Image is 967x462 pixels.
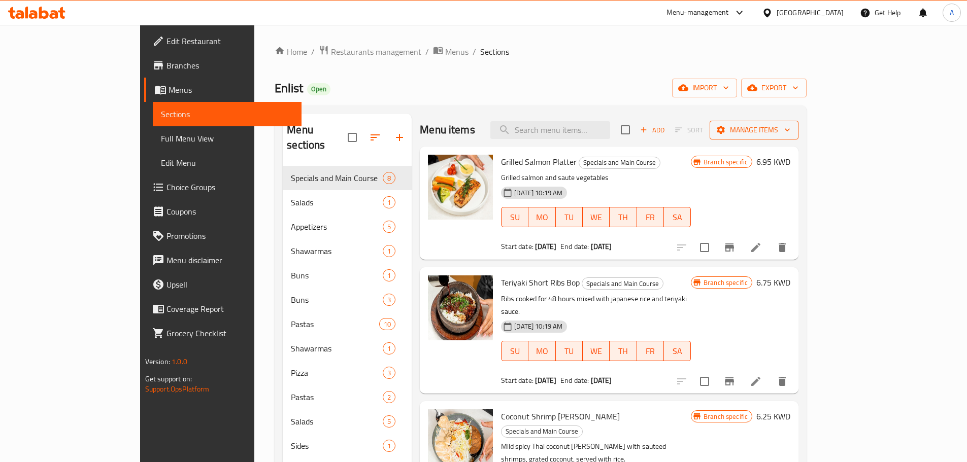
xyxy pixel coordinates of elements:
[383,221,395,233] div: items
[756,155,790,169] h6: 6.95 KWD
[291,245,383,257] span: Shawarmas
[680,82,729,94] span: import
[501,171,691,184] p: Grilled salmon and saute vegetables
[291,269,383,281] div: Buns
[380,319,395,329] span: 10
[166,303,293,315] span: Coverage Report
[166,327,293,339] span: Grocery Checklist
[383,173,395,183] span: 8
[582,277,663,290] div: Specials and Main Course
[532,344,551,359] span: MO
[639,124,666,136] span: Add
[291,391,383,403] div: Pastas
[777,7,844,18] div: [GEOGRAPHIC_DATA]
[307,83,330,95] div: Open
[428,155,493,220] img: Grilled Salmon Platter
[664,341,691,361] button: SA
[445,46,469,58] span: Menus
[383,441,395,451] span: 1
[283,239,412,263] div: Shawarmas1
[641,210,660,225] span: FR
[583,341,610,361] button: WE
[144,272,302,297] a: Upsell
[610,341,637,361] button: TH
[283,361,412,385] div: Pizza3
[169,84,293,96] span: Menus
[291,415,383,428] span: Salads
[501,409,620,424] span: Coconut Shrimp [PERSON_NAME]
[291,367,383,379] span: Pizza
[291,221,383,233] span: Appetizers
[506,344,524,359] span: SU
[717,369,742,394] button: Branch-specific-item
[666,7,729,19] div: Menu-management
[144,78,302,102] a: Menus
[153,151,302,175] a: Edit Menu
[510,188,566,198] span: [DATE] 10:19 AM
[283,288,412,312] div: Buns3
[161,157,293,169] span: Edit Menu
[383,368,395,378] span: 3
[383,246,395,256] span: 1
[480,46,509,58] span: Sections
[383,271,395,280] span: 1
[556,207,583,227] button: TU
[420,122,475,137] h2: Menu items
[501,207,528,227] button: SU
[501,374,533,387] span: Start date:
[532,210,551,225] span: MO
[145,355,170,368] span: Version:
[637,341,664,361] button: FR
[756,275,790,290] h6: 6.75 KWD
[283,263,412,288] div: Buns1
[501,275,580,290] span: Teriyaki Short Ribs Bop
[694,237,715,258] span: Select to update
[501,154,577,169] span: Grilled Salmon Platter
[535,240,556,253] b: [DATE]
[587,210,606,225] span: WE
[287,122,348,153] h2: Menu sections
[283,166,412,190] div: Specials and Main Course8
[291,196,383,208] span: Salads
[636,122,669,138] span: Add item
[291,342,383,354] span: Shawarmas
[291,440,383,452] span: Sides
[291,318,379,330] span: Pastas
[144,29,302,53] a: Edit Restaurant
[383,196,395,208] div: items
[172,355,187,368] span: 1.0.0
[718,124,790,136] span: Manage items
[641,344,660,359] span: FR
[756,409,790,423] h6: 6.25 KWD
[528,207,555,227] button: MO
[379,318,395,330] div: items
[144,224,302,248] a: Promotions
[699,412,752,421] span: Branch specific
[283,215,412,239] div: Appetizers5
[383,245,395,257] div: items
[425,46,429,58] li: /
[428,275,493,340] img: Teriyaki Short Ribs Bop
[166,205,293,218] span: Coupons
[342,127,363,148] span: Select all sections
[383,269,395,281] div: items
[291,172,383,184] div: Specials and Main Course
[750,241,762,254] a: Edit menu item
[710,121,798,139] button: Manage items
[610,207,637,227] button: TH
[750,375,762,387] a: Edit menu item
[383,342,395,354] div: items
[506,210,524,225] span: SU
[387,125,412,150] button: Add section
[383,393,395,402] span: 2
[383,222,395,232] span: 5
[556,341,583,361] button: TU
[383,391,395,403] div: items
[283,385,412,409] div: Pastas2
[383,294,395,306] div: items
[614,344,632,359] span: TH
